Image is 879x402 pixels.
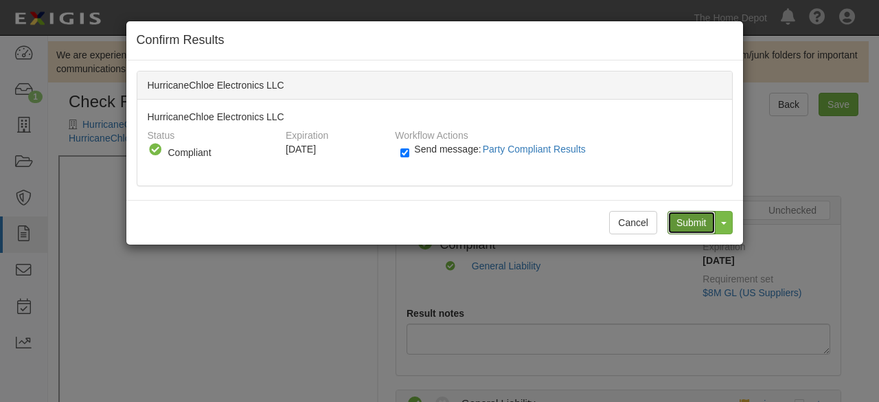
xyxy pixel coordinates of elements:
[414,144,591,155] span: Send message:
[400,145,409,161] input: Send message:Party Compliant Results
[148,124,175,142] label: Status
[286,142,385,156] div: [DATE]
[609,211,657,234] button: Cancel
[481,140,591,158] button: Send message:
[667,211,716,234] input: Submit
[148,142,163,157] i: Compliant
[137,71,732,100] div: HurricaneChloe Electronics LLC
[395,124,468,142] label: Workflow Actions
[137,100,732,186] div: HurricaneChloe Electronics LLC
[168,146,271,159] div: Compliant
[286,124,328,142] label: Expiration
[483,144,586,155] span: Party Compliant Results
[137,32,733,49] h4: Confirm Results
